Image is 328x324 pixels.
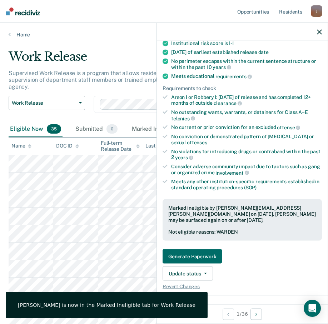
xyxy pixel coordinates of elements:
[168,205,316,223] div: Marked ineligible by [PERSON_NAME][EMAIL_ADDRESS][PERSON_NAME][DOMAIN_NAME] on [DATE]. [PERSON_NA...
[311,5,322,17] div: J
[168,229,316,235] div: Not eligible reasons: WARDEN
[12,100,76,106] span: Work Release
[6,8,40,15] img: Recidiviz
[9,31,319,38] a: Home
[171,73,322,80] div: Meets educational
[171,179,322,191] div: Meets any other institution-specific requirements established in standard operating procedures
[171,109,322,121] div: No outstanding wants, warrants, or detainers for Class A–E
[258,49,269,55] span: date
[163,85,322,91] div: Requirements to check
[163,283,200,289] span: Revert Changes
[213,64,231,70] span: years
[9,49,304,70] div: Work Release
[163,266,213,280] button: Update status
[106,124,118,134] span: 0
[215,74,252,79] span: requirements
[229,40,234,46] span: I-1
[163,249,222,263] button: Generate Paperwork
[74,121,119,137] div: Submitted
[145,143,180,149] div: Last Viewed
[171,148,322,160] div: No violations for introducing drugs or contraband within the past 2
[171,164,322,176] div: Consider adverse community impact due to factors such as gang or organized crime
[244,185,257,190] span: (SOP)
[9,121,63,137] div: Eligible Now
[171,49,322,55] div: [DATE] of earliest established release
[175,155,193,160] span: years
[304,300,321,317] div: Open Intercom Messenger
[187,139,207,145] span: offenses
[250,308,262,320] button: Next Opportunity
[223,308,234,320] button: Previous Opportunity
[157,304,328,323] div: 1 / 36
[56,143,79,149] div: DOC ID
[214,100,242,106] span: clearance
[171,58,322,70] div: No perimeter escapes within the current sentence structure or within the past 10
[47,124,61,134] span: 35
[130,121,193,137] div: Marked Ineligible
[171,134,322,146] div: No conviction or demonstrated pattern of [MEDICAL_DATA] or sexual
[171,94,322,106] div: Arson I or Robbery I: [DATE] of release and has completed 12+ months of outside
[163,301,322,307] dt: Incarceration
[277,125,300,130] span: offense
[215,170,249,175] span: involvement
[18,302,195,308] div: [PERSON_NAME] is now in the Marked Ineligible tab for Work Release
[171,40,322,46] div: Institutional risk score is
[9,70,288,90] p: Supervised Work Release is a program that allows residents to work outside of the institution und...
[171,124,322,131] div: No current or prior conviction for an excluded
[171,115,195,121] span: felonies
[101,140,140,152] div: Full-term Release Date
[11,143,31,149] div: Name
